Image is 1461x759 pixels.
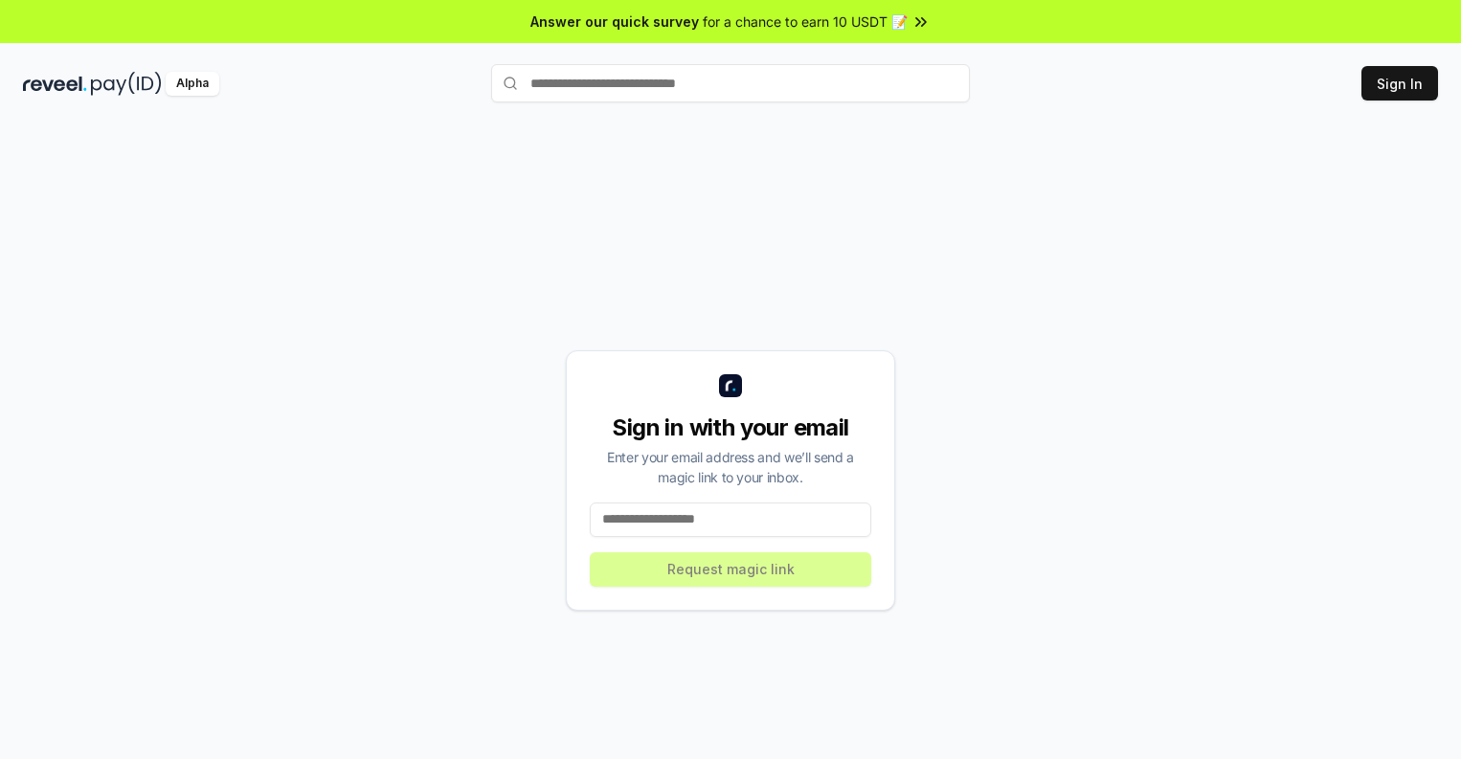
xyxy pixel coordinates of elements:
[703,11,908,32] span: for a chance to earn 10 USDT 📝
[1361,66,1438,100] button: Sign In
[590,447,871,487] div: Enter your email address and we’ll send a magic link to your inbox.
[590,413,871,443] div: Sign in with your email
[530,11,699,32] span: Answer our quick survey
[719,374,742,397] img: logo_small
[166,72,219,96] div: Alpha
[91,72,162,96] img: pay_id
[23,72,87,96] img: reveel_dark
